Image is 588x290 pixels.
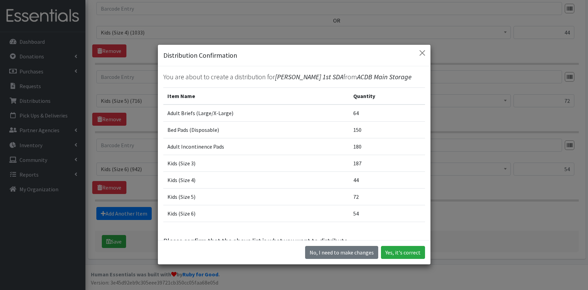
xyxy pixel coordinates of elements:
p: Please confirm that the above list is what you want to distribute. [163,236,425,246]
h5: Distribution Confirmation [163,50,237,60]
th: Item Name [163,87,350,105]
td: 54 [349,205,425,222]
td: Adult Incontinence Pads [163,138,350,155]
td: 64 [349,105,425,122]
td: 150 [349,121,425,138]
td: Kids (Size 3) [163,155,350,171]
span: ACDB Main Storage [357,72,412,81]
td: 72 [349,188,425,205]
td: 180 [349,138,425,155]
th: Quantity [349,87,425,105]
td: Kids (Size 5) [163,188,350,205]
td: Adult Briefs (Large/X-Large) [163,105,350,122]
button: Close [417,47,428,58]
button: No I need to make changes [305,246,378,259]
td: Kids (Size 4) [163,171,350,188]
p: You are about to create a distribution for from [163,72,425,82]
span: [PERSON_NAME] 1st SDA [275,72,343,81]
button: Yes, it's correct [381,246,425,259]
td: 187 [349,155,425,171]
td: Kids (Size 6) [163,205,350,222]
td: Bed Pads (Disposable) [163,121,350,138]
td: 44 [349,171,425,188]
